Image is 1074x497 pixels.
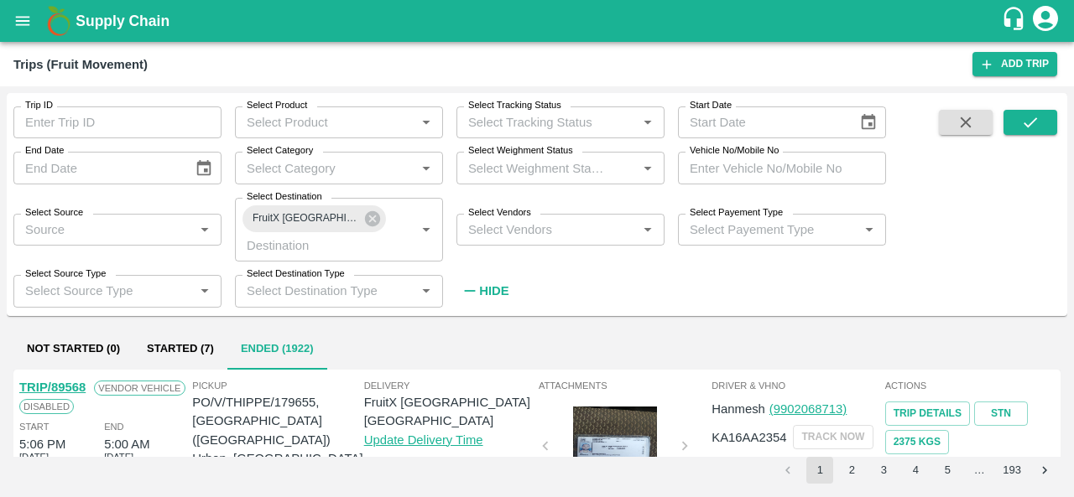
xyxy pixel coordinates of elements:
[240,111,410,133] input: Select Product
[415,280,437,302] button: Open
[456,277,514,305] button: Hide
[13,152,181,184] input: End Date
[998,457,1026,484] button: Go to page 193
[18,219,189,241] input: Source
[690,99,732,112] label: Start Date
[240,157,410,179] input: Select Category
[42,4,76,38] img: logo
[461,111,610,133] input: Select Tracking Status
[240,235,388,256] input: Destination
[247,267,345,281] label: Select Destination Type
[247,190,322,204] label: Select Destination
[858,219,880,241] button: Open
[19,435,65,453] div: 5:06 PM
[25,144,64,158] label: End Date
[133,329,227,370] button: Started (7)
[974,401,1028,426] a: STN
[870,457,897,484] button: Go to page 3
[468,206,531,220] label: Select Vendors
[468,99,561,112] label: Select Tracking Status
[1001,6,1030,36] div: customer-support
[364,433,483,447] a: Update Delivery Time
[364,378,535,393] span: Delivery
[192,378,363,393] span: Pickup
[13,106,222,138] input: Enter Trip ID
[19,381,86,394] a: TRIP/89568
[1031,457,1058,484] button: Go to next page
[637,158,659,179] button: Open
[712,402,765,416] span: Hanmesh
[806,457,833,484] button: page 1
[364,393,535,431] p: FruitX [GEOGRAPHIC_DATA] [GEOGRAPHIC_DATA]
[188,153,220,184] button: Choose date
[94,381,185,396] span: Vendor Vehicle
[76,13,169,29] b: Supply Chain
[637,111,659,133] button: Open
[678,152,886,184] input: Enter Vehicle No/Mobile No
[227,329,327,370] button: Ended (1922)
[885,378,1055,393] span: Actions
[769,402,847,416] a: (9902068713)
[690,206,783,220] label: Select Payement Type
[192,393,363,468] p: PO/V/THIPPE/179655, [GEOGRAPHIC_DATA] ([GEOGRAPHIC_DATA]) Urban, [GEOGRAPHIC_DATA]
[104,435,149,453] div: 5:00 AM
[885,401,970,426] a: Trip Details
[902,457,929,484] button: Go to page 4
[468,144,573,158] label: Select Weighment Status
[934,457,961,484] button: Go to page 5
[3,2,42,40] button: open drawer
[479,284,508,298] strong: Hide
[838,457,865,484] button: Go to page 2
[637,219,659,241] button: Open
[966,463,993,479] div: …
[19,399,74,414] span: Disabled
[19,419,49,434] span: Start
[247,99,307,112] label: Select Product
[18,280,189,302] input: Select Source Type
[19,449,49,464] span: [DATE]
[13,329,133,370] button: Not Started (0)
[242,210,368,227] span: FruitX [GEOGRAPHIC_DATA]
[461,157,610,179] input: Select Weighment Status
[25,267,106,281] label: Select Source Type
[240,280,410,302] input: Select Destination Type
[194,219,216,241] button: Open
[712,378,881,393] span: Driver & VHNo
[25,206,83,220] label: Select Source
[1030,3,1061,39] div: account of current user
[194,280,216,302] button: Open
[25,99,53,112] label: Trip ID
[13,54,148,75] div: Trips (Fruit Movement)
[885,430,949,454] button: 2375 Kgs
[247,144,313,158] label: Select Category
[683,219,832,241] input: Select Payement Type
[76,9,1001,33] a: Supply Chain
[772,457,1061,484] nav: pagination navigation
[712,428,786,447] p: KA16AA2354
[678,106,846,138] input: Start Date
[242,205,386,232] div: FruitX [GEOGRAPHIC_DATA]
[690,144,779,158] label: Vehicle No/Mobile No
[104,419,124,434] span: End
[539,378,708,393] span: Attachments
[415,219,437,241] button: Open
[972,52,1057,76] a: Add Trip
[852,106,884,138] button: Choose date
[104,449,133,464] span: [DATE]
[415,111,437,133] button: Open
[415,158,437,179] button: Open
[461,219,632,241] input: Select Vendors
